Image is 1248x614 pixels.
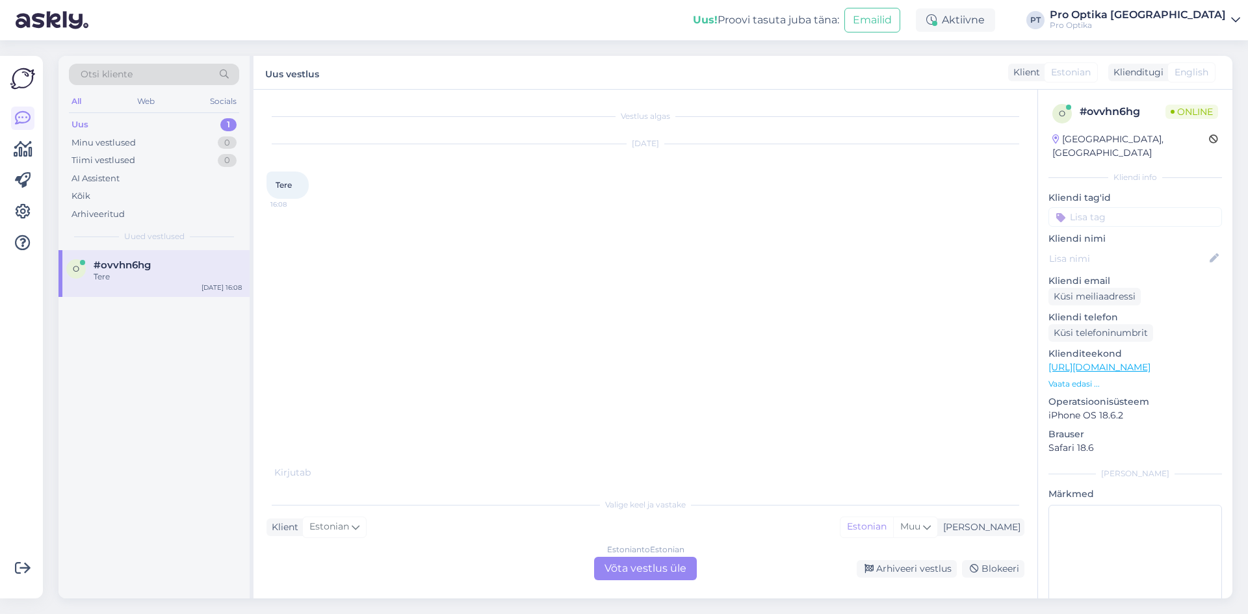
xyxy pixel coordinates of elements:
div: [DATE] 16:08 [201,283,242,292]
div: Blokeeri [962,560,1024,578]
p: Kliendi nimi [1048,232,1222,246]
img: Askly Logo [10,66,35,91]
span: Online [1165,105,1218,119]
span: Otsi kliente [81,68,133,81]
div: Küsi meiliaadressi [1048,288,1141,305]
span: English [1175,66,1208,79]
div: Web [135,93,157,110]
p: iPhone OS 18.6.2 [1048,409,1222,422]
div: All [69,93,84,110]
div: Arhiveeri vestlus [857,560,957,578]
div: # ovvhn6hg [1080,104,1165,120]
label: Uus vestlus [265,64,319,81]
div: Võta vestlus üle [594,557,697,580]
div: Tiimi vestlused [71,154,135,167]
div: AI Assistent [71,172,120,185]
span: Uued vestlused [124,231,185,242]
div: Socials [207,93,239,110]
div: [PERSON_NAME] [1048,468,1222,480]
div: Pro Optika [1050,20,1226,31]
p: Kliendi telefon [1048,311,1222,324]
p: Kliendi tag'id [1048,191,1222,205]
span: o [73,264,79,274]
div: Kirjutab [266,466,1024,480]
button: Emailid [844,8,900,32]
div: PT [1026,11,1045,29]
div: Klient [266,520,298,534]
div: Kliendi info [1048,172,1222,183]
b: Uus! [693,14,718,26]
div: Tere [94,271,242,283]
div: Pro Optika [GEOGRAPHIC_DATA] [1050,10,1226,20]
p: Operatsioonisüsteem [1048,395,1222,409]
div: Minu vestlused [71,136,136,149]
span: Estonian [309,520,349,534]
div: Kõik [71,190,90,203]
a: Pro Optika [GEOGRAPHIC_DATA]Pro Optika [1050,10,1240,31]
input: Lisa nimi [1049,251,1207,266]
p: Kliendi email [1048,274,1222,288]
div: Estonian [840,517,893,537]
span: . [311,467,313,478]
div: [GEOGRAPHIC_DATA], [GEOGRAPHIC_DATA] [1052,133,1209,160]
span: Muu [900,520,920,532]
div: Arhiveeritud [71,208,125,221]
a: [URL][DOMAIN_NAME] [1048,361,1150,373]
p: Brauser [1048,428,1222,441]
div: [DATE] [266,138,1024,149]
div: Valige keel ja vastake [266,499,1024,511]
div: 0 [218,154,237,167]
span: o [1059,109,1065,118]
input: Lisa tag [1048,207,1222,227]
p: Safari 18.6 [1048,441,1222,455]
p: Klienditeekond [1048,347,1222,361]
div: Vestlus algas [266,110,1024,122]
div: Uus [71,118,88,131]
p: Vaata edasi ... [1048,378,1222,390]
span: Estonian [1051,66,1091,79]
p: Märkmed [1048,487,1222,501]
div: [PERSON_NAME] [938,520,1020,534]
div: Klient [1008,66,1040,79]
div: Küsi telefoninumbrit [1048,324,1153,342]
div: 0 [218,136,237,149]
div: Aktiivne [916,8,995,32]
div: Proovi tasuta juba täna: [693,12,839,28]
span: #ovvhn6hg [94,259,151,271]
div: Klienditugi [1108,66,1163,79]
div: 1 [220,118,237,131]
span: 16:08 [270,199,319,209]
div: Estonian to Estonian [607,544,684,556]
span: Tere [276,180,292,190]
